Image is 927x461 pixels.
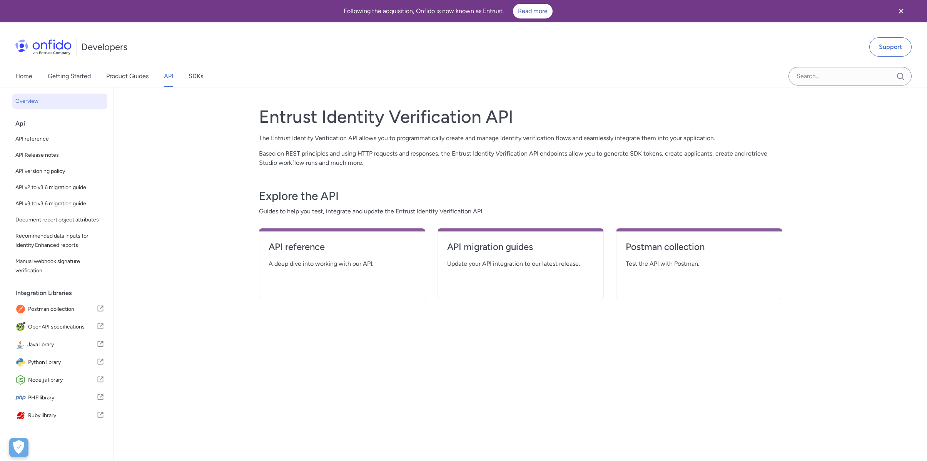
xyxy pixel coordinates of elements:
img: Onfido Logo [15,39,72,55]
a: API migration guides [447,241,594,259]
img: IconNode.js library [15,375,28,386]
img: IconPHP library [15,392,28,403]
span: Java library [27,339,97,350]
h1: Developers [81,41,127,53]
svg: Close banner [897,7,906,16]
span: Update your API integration to our latest release. [447,259,594,268]
span: API v3 to v3.6 migration guide [15,199,104,208]
a: Postman collection [626,241,773,259]
img: IconPython library [15,357,28,368]
h1: Entrust Identity Verification API [259,106,782,127]
h4: Postman collection [626,241,773,253]
h4: API migration guides [447,241,594,253]
a: Read more [513,4,553,18]
div: Api [15,116,110,131]
p: The Entrust Identity Verification API allows you to programmatically create and manage identity v... [259,134,782,143]
a: IconJava libraryJava library [12,336,107,353]
a: Product Guides [106,65,149,87]
a: IconOpenAPI specificationsOpenAPI specifications [12,319,107,335]
img: IconJava library [15,339,27,350]
img: IconRuby library [15,410,28,421]
div: Cookie Preferences [9,438,28,457]
a: API v2 to v3.6 migration guide [12,180,107,195]
a: SDKs [189,65,203,87]
a: API versioning policy [12,164,107,179]
a: Document report object attributes [12,212,107,228]
a: API Release notes [12,148,107,163]
a: API reference [12,131,107,147]
span: Ruby library [28,410,97,421]
input: Onfido search input field [788,67,912,85]
img: IconPostman collection [15,304,28,315]
span: API v2 to v3.6 migration guide [15,183,104,192]
a: IconPHP libraryPHP library [12,389,107,406]
span: Test the API with Postman. [626,259,773,268]
div: Following the acquisition, Onfido is now known as Entrust. [9,4,887,18]
span: API reference [15,134,104,144]
a: API reference [269,241,416,259]
a: IconRuby libraryRuby library [12,407,107,424]
span: Manual webhook signature verification [15,257,104,275]
a: Manual webhook signature verification [12,254,107,278]
a: Overview [12,94,107,109]
a: API v3 to v3.6 migration guide [12,196,107,211]
a: Recommended data inputs for Identity Enhanced reports [12,228,107,253]
span: A deep dive into working with our API. [269,259,416,268]
img: IconOpenAPI specifications [15,322,28,332]
a: IconPython libraryPython library [12,354,107,371]
span: Node.js library [28,375,97,386]
span: OpenAPI specifications [28,322,97,332]
h3: Explore the API [259,188,782,204]
span: Overview [15,97,104,106]
a: Home [15,65,32,87]
span: API Release notes [15,151,104,160]
a: API [164,65,173,87]
span: Guides to help you test, integrate and update the Entrust Identity Verification API [259,207,782,216]
p: Based on REST principles and using HTTP requests and responses, the Entrust Identity Verification... [259,149,782,168]
h4: API reference [269,241,416,253]
button: Close banner [887,2,915,21]
div: Integration Libraries [15,285,110,301]
span: Document report object attributes [15,215,104,225]
span: Postman collection [28,304,97,315]
span: PHP library [28,392,97,403]
a: Getting Started [48,65,91,87]
a: Support [869,37,912,57]
span: Python library [28,357,97,368]
button: Open Preferences [9,438,28,457]
span: API versioning policy [15,167,104,176]
a: IconPostman collectionPostman collection [12,301,107,318]
a: IconNode.js libraryNode.js library [12,372,107,389]
span: Recommended data inputs for Identity Enhanced reports [15,231,104,250]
